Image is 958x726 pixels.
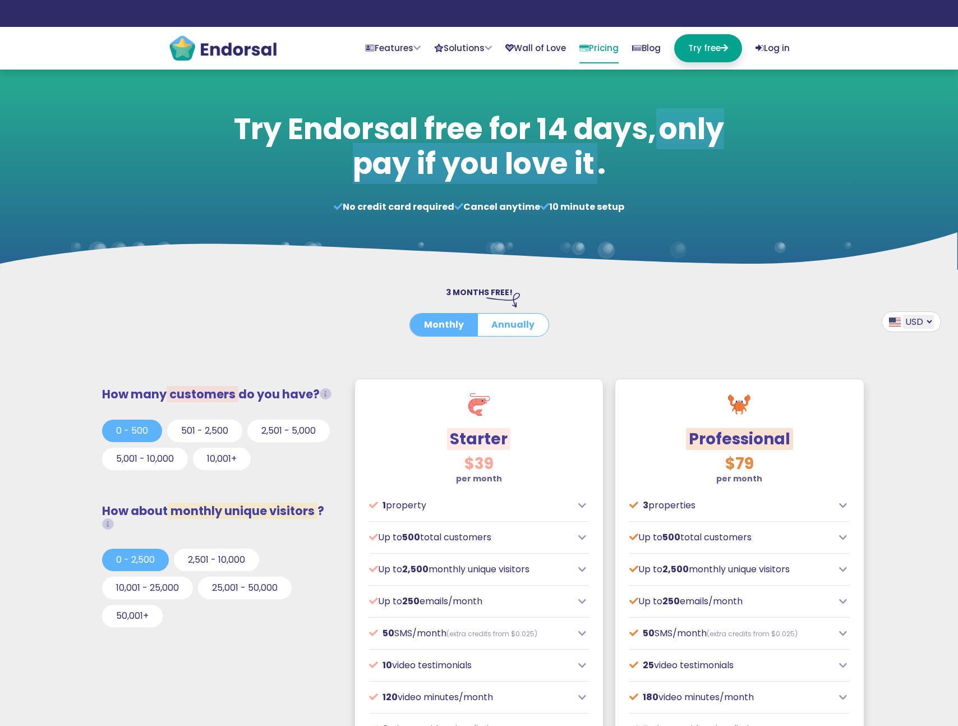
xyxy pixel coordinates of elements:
button: Annually [477,314,549,336]
button: 10,001+ [193,448,251,470]
span: 500 [402,531,420,544]
strong: per month [456,473,502,484]
span: 250 [402,595,420,608]
button: 50,001+ [102,605,163,627]
span: 250 [662,595,680,608]
img: arrow-right-down.svg [486,293,520,307]
p: Up to monthly unique visitors [629,563,832,576]
a: Features [365,34,421,62]
p: Up to monthly unique visitors [369,563,572,576]
span: $79 [725,453,754,475]
span: 50 [383,627,394,640]
p: property [369,499,572,512]
a: Solutions [434,34,492,62]
span: 180 [643,691,658,704]
p: Up to total customers [629,531,832,544]
p: video minutes/month [369,691,572,704]
span: 2,500 [402,563,429,576]
button: 0 - 500 [102,420,162,442]
span: 3 [643,499,648,512]
h1: Try Endorsal free for 14 days, . [228,112,730,182]
img: endorsal-logo@2x.png [168,34,278,62]
p: No credit card required Cancel anytime 10 minute setup [228,200,730,214]
strong: per month [716,473,762,484]
span: 2,500 [662,563,689,576]
span: 3 MONTHS FREE! [446,287,513,298]
span: customers [167,386,238,402]
button: 0 - 2,500 [102,549,169,571]
span: (extra credits from $0.025) [446,629,537,638]
a: Log in [756,34,790,62]
span: Starter [447,428,510,450]
i: Unique visitors that view our social proof tools (widgets, FOMO popups or Wall of Love) on your w... [102,518,114,530]
span: 500 [662,531,680,544]
button: Monthly [410,314,478,336]
span: 10 [383,659,392,672]
img: crab.svg [728,393,750,416]
span: monthly unique visitors [168,503,317,519]
h3: How about ? [102,504,334,530]
p: video testimonials [369,659,572,672]
span: 50 [643,627,655,640]
span: $39 [464,453,494,475]
i: Total customers from whom you request testimonials/reviews. [320,388,331,400]
a: Pricing [579,34,619,63]
span: Professional [686,428,793,450]
p: SMS/month [369,627,572,640]
span: (extra credits from $0.025) [707,629,798,638]
button: 25,001 - 50,000 [198,577,292,599]
button: 10,001 - 25,000 [102,577,193,599]
img: shrimp.svg [468,393,490,416]
span: 120 [383,691,398,704]
p: video minutes/month [629,691,832,704]
p: properties [629,499,832,512]
span: 25 [643,659,654,672]
a: Blog [632,34,661,62]
a: Try free [674,34,742,62]
button: 2,501 - 5,000 [247,420,330,442]
p: Up to emails/month [369,595,572,608]
button: 2,501 - 10,000 [174,549,259,571]
button: 501 - 2,500 [167,420,242,442]
p: video testimonials [629,659,832,672]
p: SMS/month [629,627,832,640]
span: only pay if you love it [353,108,725,184]
p: Up to total customers [369,531,572,544]
h3: How many do you have? [102,387,334,401]
p: Up to emails/month [629,595,832,608]
span: 1 [383,499,386,512]
button: 5,001 - 10,000 [102,448,188,470]
a: Wall of Love [505,34,566,62]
